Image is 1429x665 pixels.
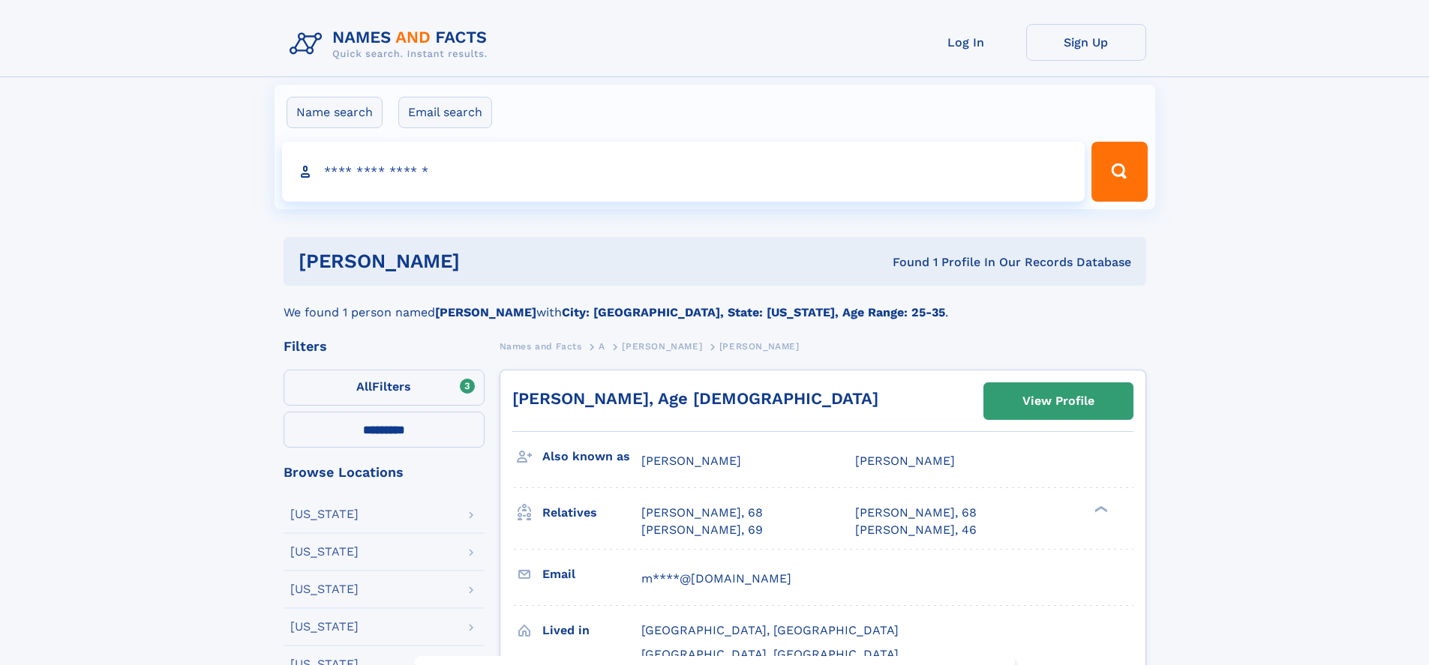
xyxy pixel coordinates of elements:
[641,647,899,661] span: [GEOGRAPHIC_DATA], [GEOGRAPHIC_DATA]
[1091,505,1109,514] div: ❯
[1026,24,1146,61] a: Sign Up
[500,337,582,355] a: Names and Facts
[284,466,485,479] div: Browse Locations
[282,142,1085,202] input: search input
[284,286,1146,322] div: We found 1 person named with .
[641,522,763,538] a: [PERSON_NAME], 69
[542,618,641,643] h3: Lived in
[855,505,977,521] a: [PERSON_NAME], 68
[984,383,1133,419] a: View Profile
[287,97,383,128] label: Name search
[1022,384,1094,418] div: View Profile
[855,522,977,538] a: [PERSON_NAME], 46
[284,24,500,64] img: Logo Names and Facts
[641,505,763,521] a: [PERSON_NAME], 68
[542,500,641,526] h3: Relatives
[290,621,359,633] div: [US_STATE]
[855,454,955,468] span: [PERSON_NAME]
[542,444,641,469] h3: Also known as
[284,370,485,406] label: Filters
[290,583,359,595] div: [US_STATE]
[512,389,878,408] a: [PERSON_NAME], Age [DEMOGRAPHIC_DATA]
[398,97,492,128] label: Email search
[299,252,677,271] h1: [PERSON_NAME]
[290,546,359,558] div: [US_STATE]
[906,24,1026,61] a: Log In
[284,340,485,353] div: Filters
[676,254,1131,271] div: Found 1 Profile In Our Records Database
[719,341,800,352] span: [PERSON_NAME]
[599,341,605,352] span: A
[356,379,372,394] span: All
[435,305,536,319] b: [PERSON_NAME]
[641,454,741,468] span: [PERSON_NAME]
[622,341,702,352] span: [PERSON_NAME]
[542,562,641,587] h3: Email
[622,337,702,355] a: [PERSON_NAME]
[641,623,899,637] span: [GEOGRAPHIC_DATA], [GEOGRAPHIC_DATA]
[290,508,359,520] div: [US_STATE]
[599,337,605,355] a: A
[1091,142,1147,202] button: Search Button
[562,305,945,319] b: City: [GEOGRAPHIC_DATA], State: [US_STATE], Age Range: 25-35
